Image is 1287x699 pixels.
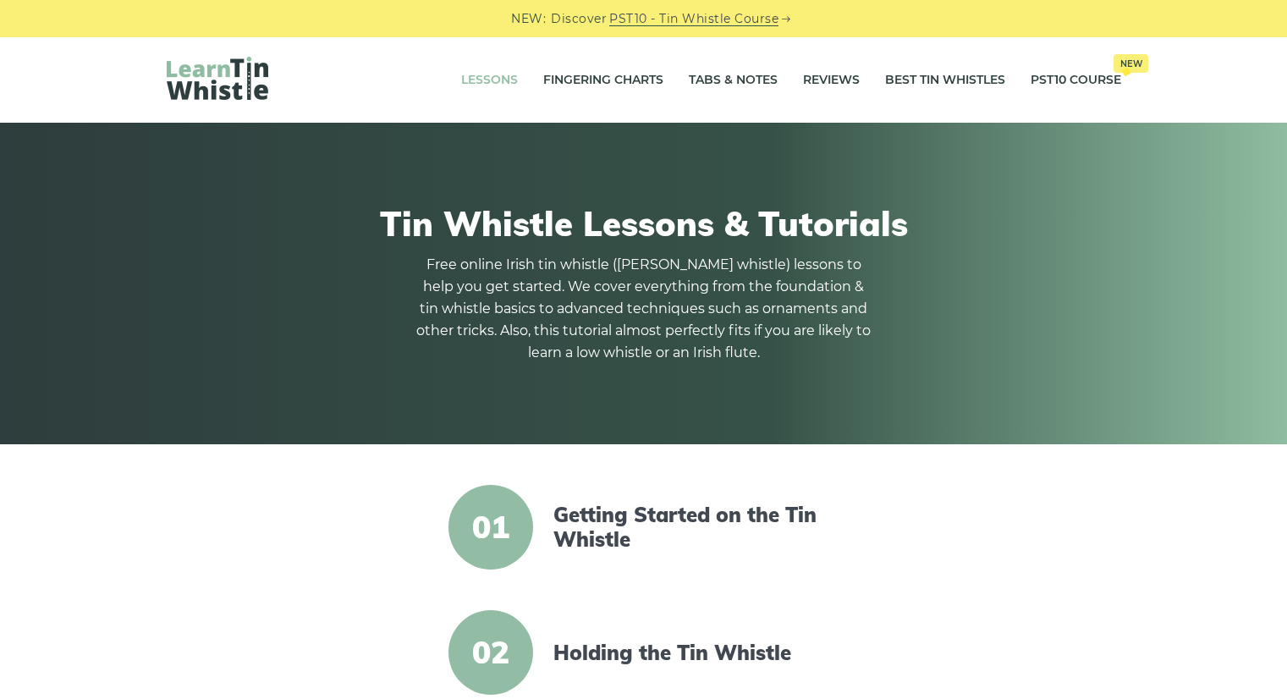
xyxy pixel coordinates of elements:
a: Tabs & Notes [689,59,778,102]
a: Reviews [803,59,860,102]
a: Getting Started on the Tin Whistle [553,503,844,552]
span: 02 [448,610,533,695]
a: Best Tin Whistles [885,59,1005,102]
a: PST10 CourseNew [1031,59,1121,102]
a: Lessons [461,59,518,102]
h1: Tin Whistle Lessons & Tutorials [167,203,1121,244]
p: Free online Irish tin whistle ([PERSON_NAME] whistle) lessons to help you get started. We cover e... [415,254,872,364]
img: LearnTinWhistle.com [167,57,268,100]
span: 01 [448,485,533,570]
span: New [1114,54,1148,73]
a: Holding the Tin Whistle [553,641,844,665]
a: Fingering Charts [543,59,663,102]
